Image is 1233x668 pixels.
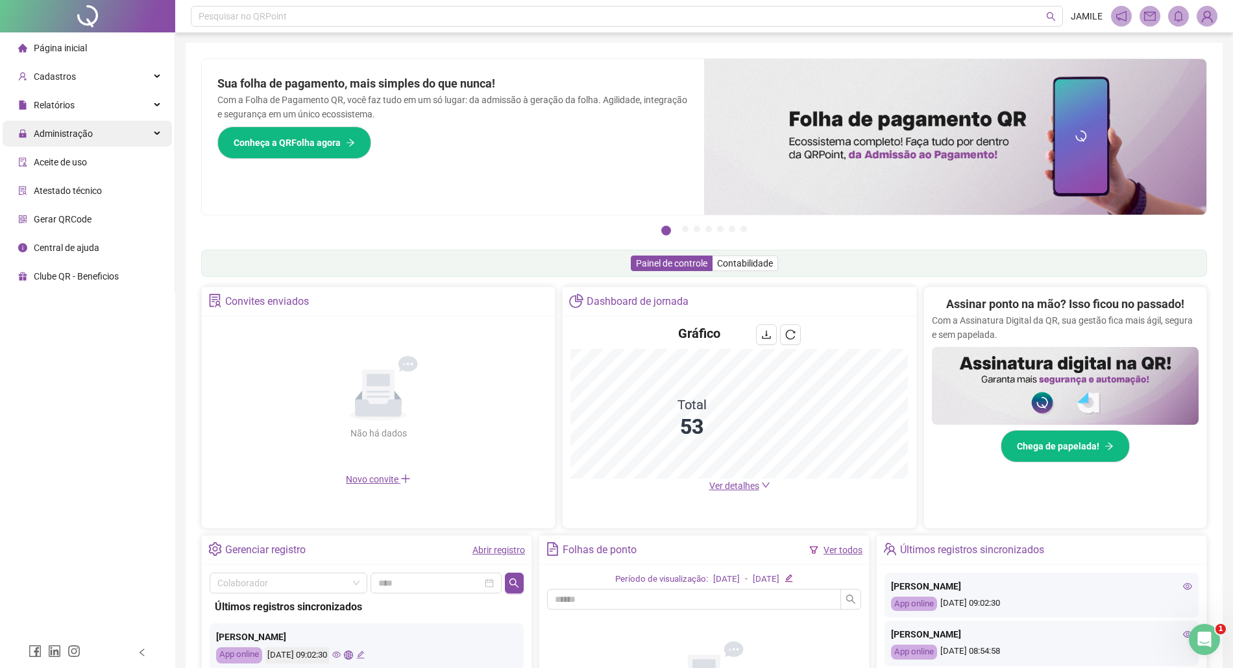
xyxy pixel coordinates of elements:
span: plus [400,473,411,484]
div: [DATE] 09:02:30 [265,647,329,663]
span: pie-chart [569,294,583,307]
div: [DATE] [713,573,740,586]
button: 1 [661,226,671,235]
span: linkedin [48,645,61,658]
span: audit [18,158,27,167]
span: down [761,481,770,490]
img: 90348 [1197,6,1217,26]
span: Cadastros [34,71,76,82]
span: file-text [546,542,559,556]
div: Dashboard de jornada [587,291,689,313]
span: user-add [18,72,27,81]
button: 2 [682,226,689,232]
span: eye [332,650,341,659]
h2: Assinar ponto na mão? Isso ficou no passado! [946,295,1184,313]
img: banner%2F02c71560-61a6-44d4-94b9-c8ab97240462.png [932,347,1199,425]
span: facebook [29,645,42,658]
span: bell [1173,10,1184,22]
span: Painel de controle [636,258,707,268]
span: Administração [34,128,93,139]
div: [DATE] 08:54:58 [891,645,1192,660]
span: Ver detalhes [709,481,759,491]
span: edit [356,650,365,659]
span: JAMILE [1071,9,1103,23]
div: Período de visualização: [615,573,708,586]
span: Relatórios [34,100,75,110]
h2: Sua folha de pagamento, mais simples do que nunca! [217,75,689,93]
h4: Gráfico [678,324,720,342]
span: mail [1144,10,1156,22]
div: App online [891,645,937,660]
span: home [18,43,27,53]
div: App online [216,647,262,663]
iframe: Intercom live chat [1189,624,1220,655]
div: - [745,573,748,586]
div: [PERSON_NAME] [891,627,1192,641]
button: 6 [729,226,735,232]
div: Últimos registros sincronizados [900,539,1044,561]
button: 3 [694,226,700,232]
span: Contabilidade [717,258,773,268]
a: Ver detalhes down [709,481,770,491]
button: 5 [717,226,724,232]
div: [PERSON_NAME] [891,579,1192,593]
span: solution [208,294,222,307]
span: Clube QR - Beneficios [34,271,119,281]
span: filter [809,545,818,555]
a: Abrir registro [472,545,525,555]
img: banner%2F8d14a306-6205-4263-8e5b-06e9a85ad873.png [704,59,1206,215]
span: download [761,329,772,340]
span: Central de ajuda [34,243,99,253]
span: global [344,650,352,659]
button: Chega de papelada! [1001,430,1130,462]
span: instagram [67,645,80,658]
span: Atestado técnico [34,185,102,196]
div: Folhas de ponto [563,539,637,561]
span: search [509,578,519,588]
div: Gerenciar registro [225,539,306,561]
span: Novo convite [346,474,411,484]
span: Página inicial [34,43,87,53]
a: Ver todos [824,545,862,555]
span: Conheça a QRFolha agora [234,136,341,150]
span: qrcode [18,215,27,224]
div: Últimos registros sincronizados [215,599,519,615]
div: App online [891,597,937,612]
span: Chega de papelada! [1017,439,1099,453]
span: edit [785,574,793,582]
button: 4 [705,226,712,232]
span: arrow-right [346,138,355,147]
span: search [846,594,856,604]
span: reload [785,329,796,340]
span: 1 [1215,624,1226,634]
span: Aceite de uso [34,157,87,167]
p: Com a Assinatura Digital da QR, sua gestão fica mais ágil, segura e sem papelada. [932,313,1199,342]
span: lock [18,129,27,138]
div: [DATE] [753,573,779,586]
span: left [138,648,147,657]
span: search [1046,12,1056,21]
button: Conheça a QRFolha agora [217,126,371,159]
p: Com a Folha de Pagamento QR, você faz tudo em um só lugar: da admissão à geração da folha. Agilid... [217,93,689,121]
span: team [883,542,897,556]
div: [PERSON_NAME] [216,630,517,644]
span: file [18,101,27,110]
span: notification [1116,10,1127,22]
span: solution [18,186,27,195]
span: setting [208,542,222,556]
span: eye [1183,582,1192,591]
span: gift [18,272,27,281]
div: [DATE] 09:02:30 [891,597,1192,612]
button: 7 [740,226,747,232]
div: Não há dados [319,426,438,440]
span: info-circle [18,243,27,252]
span: Gerar QRCode [34,214,92,224]
span: arrow-right [1105,442,1114,451]
div: Convites enviados [225,291,309,313]
span: eye [1183,630,1192,639]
